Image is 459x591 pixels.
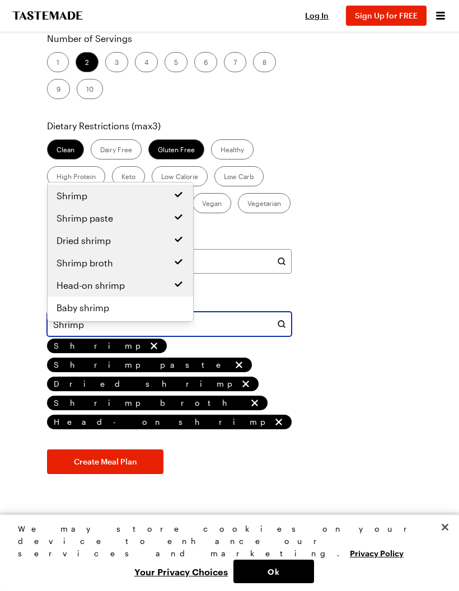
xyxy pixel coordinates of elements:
[233,560,314,583] button: Ok
[57,212,113,225] span: Shrimp paste
[350,547,404,558] a: More information about your privacy, opens in a new tab
[57,189,87,203] span: Shrimp
[129,560,233,583] button: Your Privacy Choices
[18,523,432,583] div: Privacy
[57,279,125,292] span: Head-on shrimp
[47,312,292,336] input: Search ingredients
[57,301,109,315] span: Baby shrimp
[433,515,457,540] button: Close
[57,234,111,247] span: Dried shrimp
[57,256,113,270] span: Shrimp broth
[18,523,432,560] div: We may store cookies on your device to enhance our services and marketing.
